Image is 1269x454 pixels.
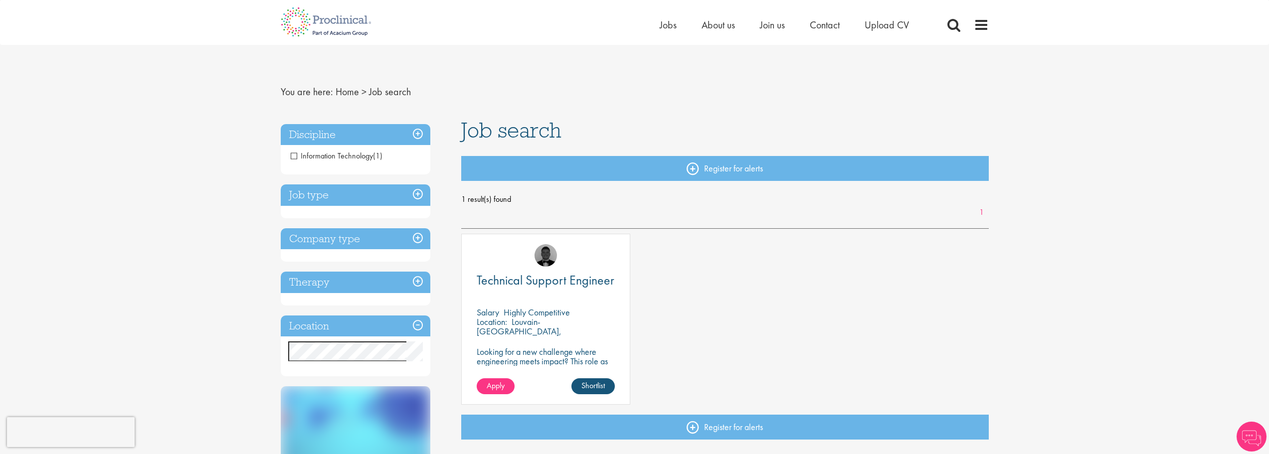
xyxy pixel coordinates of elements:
[281,272,430,293] h3: Therapy
[291,151,382,161] span: Information Technology
[281,228,430,250] h3: Company type
[504,306,570,318] p: Highly Competitive
[571,378,615,394] a: Shortlist
[1237,422,1267,452] img: Chatbot
[281,184,430,206] h3: Job type
[373,151,382,161] span: (1)
[461,156,989,181] a: Register for alerts
[336,85,359,98] a: breadcrumb link
[477,378,515,394] a: Apply
[281,85,333,98] span: You are here:
[281,124,430,146] h3: Discipline
[461,117,561,144] span: Job search
[810,18,840,31] a: Contact
[487,380,505,391] span: Apply
[7,417,135,447] iframe: reCAPTCHA
[760,18,785,31] a: Join us
[477,347,615,385] p: Looking for a new challenge where engineering meets impact? This role as Technical Support Engine...
[660,18,677,31] a: Jobs
[369,85,411,98] span: Job search
[461,192,989,207] span: 1 result(s) found
[477,316,561,346] p: Louvain-[GEOGRAPHIC_DATA], [GEOGRAPHIC_DATA]
[535,244,557,267] img: Tom Stables
[477,306,499,318] span: Salary
[461,415,989,440] a: Register for alerts
[477,316,507,327] span: Location:
[362,85,366,98] span: >
[281,315,430,337] h3: Location
[974,207,989,218] a: 1
[291,151,373,161] span: Information Technology
[477,274,615,287] a: Technical Support Engineer
[702,18,735,31] a: About us
[477,272,614,289] span: Technical Support Engineer
[865,18,909,31] a: Upload CV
